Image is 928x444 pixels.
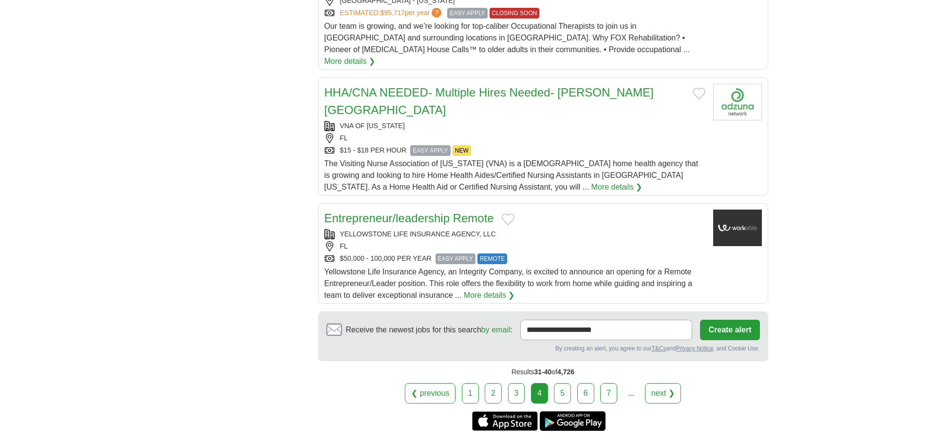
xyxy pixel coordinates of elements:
div: ... [621,384,641,403]
span: Receive the newest jobs for this search : [346,324,512,336]
div: FL [324,241,705,251]
a: HHA/CNA NEEDED- Multiple Hires Needed- [PERSON_NAME][GEOGRAPHIC_DATA] [324,86,654,116]
span: The Visiting Nurse Association of [US_STATE] (VNA) is a [DEMOGRAPHIC_DATA] home health agency tha... [324,159,699,191]
button: Create alert [700,320,759,340]
button: Add to favorite jobs [693,88,705,99]
img: Company logo [713,210,762,246]
a: ESTIMATED:$95,717per year? [340,8,444,19]
a: by email [481,326,511,334]
span: 4,726 [557,368,574,376]
span: NEW [453,145,471,156]
span: REMOTE [477,253,507,264]
span: EASY APPLY [436,253,475,264]
a: More details ❯ [591,181,643,193]
a: 1 [462,383,479,404]
a: ❮ previous [405,383,455,404]
span: 31-40 [534,368,552,376]
a: 2 [485,383,502,404]
a: 6 [577,383,594,404]
div: $50,000 - 100,000 PER YEAR [324,253,705,264]
div: FL [324,133,705,143]
button: Add to favorite jobs [502,213,514,225]
a: Entrepreneur/leadership Remote [324,212,494,225]
span: EASY APPLY [447,8,487,19]
span: EASY APPLY [410,145,450,156]
img: Company logo [713,84,762,120]
span: Our team is growing, and we’re looking for top-caliber Occupational Therapists to join us in [GEO... [324,22,690,54]
span: Yellowstone Life Insurance Agency, an Integrity Company, is excited to announce an opening for a ... [324,268,692,299]
a: T&Cs [651,345,666,352]
a: next ❯ [645,383,681,404]
a: More details ❯ [324,56,376,67]
span: CLOSING SOON [490,8,540,19]
div: By creating an alert, you agree to our and , and Cookie Use. [326,344,760,353]
span: $95,717 [380,9,405,17]
a: 5 [554,383,571,404]
div: 4 [531,383,548,404]
a: 3 [508,383,525,404]
a: Get the Android app [540,411,606,431]
div: $15 - $18 PER HOUR [324,145,705,156]
a: Privacy Notice [676,345,713,352]
div: Results of [318,361,768,383]
div: VNA OF [US_STATE] [324,121,705,131]
div: YELLOWSTONE LIFE INSURANCE AGENCY, LLC [324,229,705,239]
a: More details ❯ [464,290,515,301]
a: Get the iPhone app [472,411,538,431]
a: 7 [600,383,617,404]
span: ? [432,8,441,18]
